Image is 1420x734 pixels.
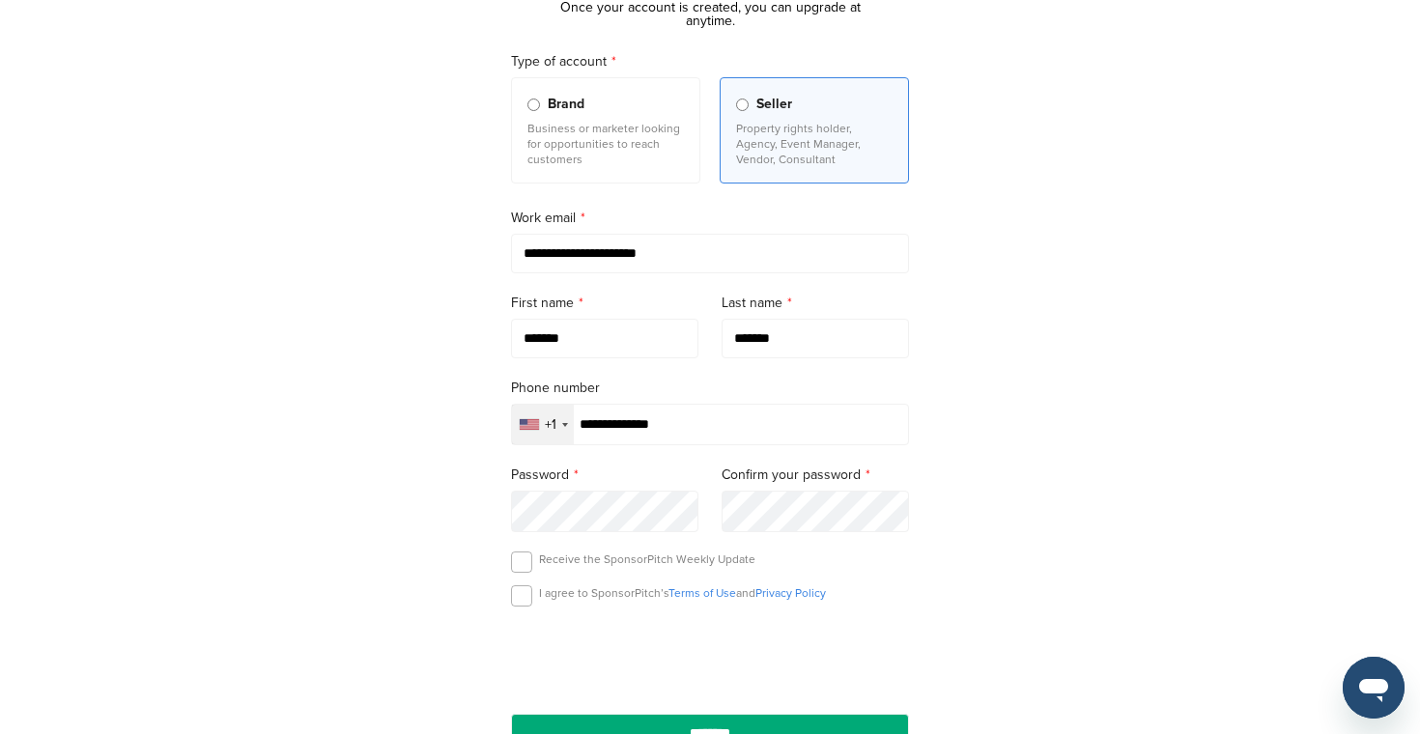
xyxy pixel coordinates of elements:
a: Terms of Use [668,586,736,600]
span: Brand [548,94,584,115]
input: Brand Business or marketer looking for opportunities to reach customers [527,99,540,111]
span: Seller [756,94,792,115]
label: Confirm your password [722,465,909,486]
label: Password [511,465,698,486]
p: Property rights holder, Agency, Event Manager, Vendor, Consultant [736,121,893,167]
p: I agree to SponsorPitch’s and [539,585,826,601]
label: Work email [511,208,909,229]
iframe: reCAPTCHA [600,629,820,686]
div: +1 [545,418,556,432]
label: First name [511,293,698,314]
label: Phone number [511,378,909,399]
p: Receive the SponsorPitch Weekly Update [539,551,755,567]
label: Last name [722,293,909,314]
input: Seller Property rights holder, Agency, Event Manager, Vendor, Consultant [736,99,749,111]
iframe: Button to launch messaging window [1343,657,1405,719]
a: Privacy Policy [755,586,826,600]
p: Business or marketer looking for opportunities to reach customers [527,121,684,167]
label: Type of account [511,51,909,72]
div: Selected country [512,405,574,444]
